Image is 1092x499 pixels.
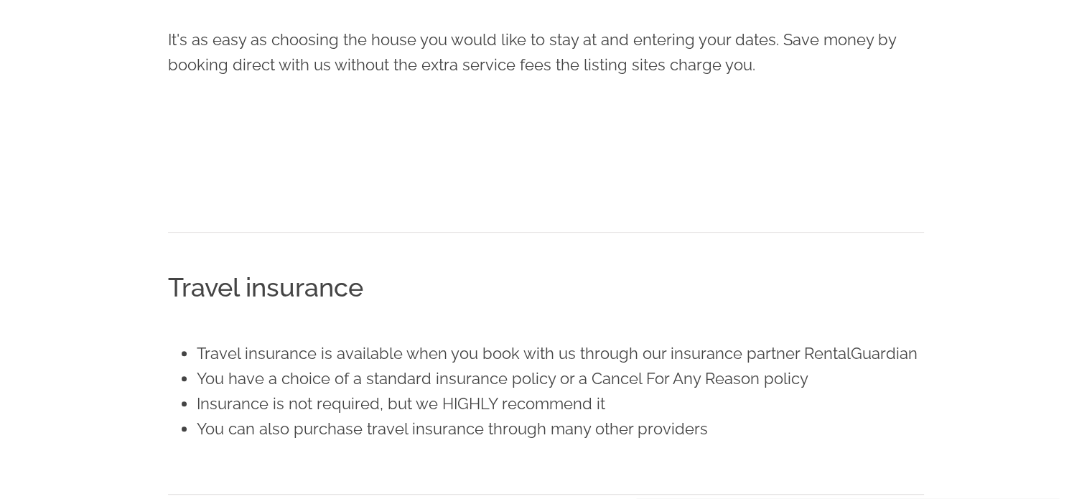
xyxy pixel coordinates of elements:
[197,416,924,442] li: You can also purchase travel insurance through many other providers
[168,27,924,78] p: It's as easy as choosing the house you would like to stay at and entering your dates. Save money ...
[197,341,924,366] li: Travel insurance is available when you book with us through our insurance partner RentalGuardian
[197,391,924,416] li: Insurance is not required, but we HIGHLY recommend it
[197,366,924,391] li: You have a choice of a standard insurance policy or a Cancel For Any Reason policy
[168,108,924,188] iframe: Branson search - Availability/Property Search Widget
[168,269,924,305] h2: Travel insurance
